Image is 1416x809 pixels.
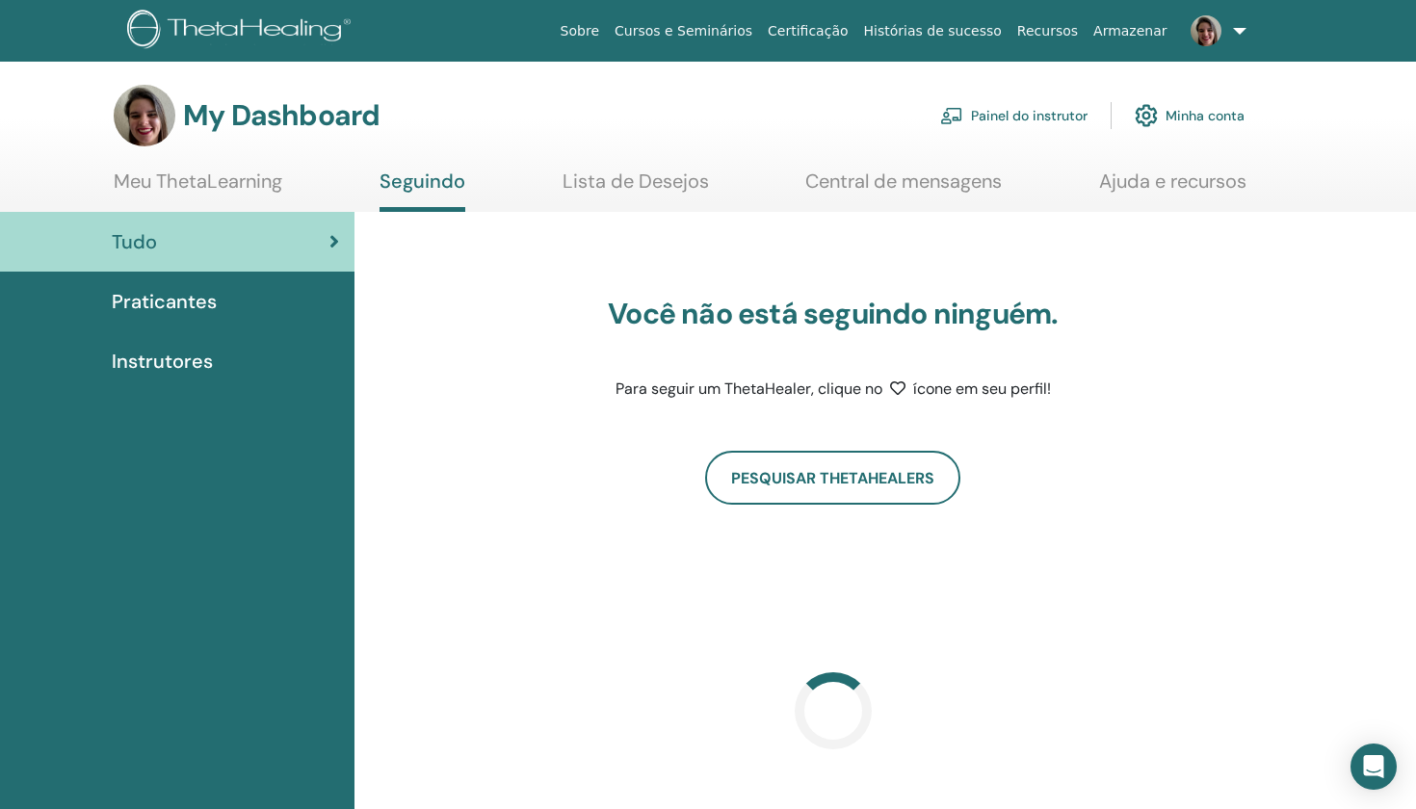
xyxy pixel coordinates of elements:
[112,347,213,376] span: Instrutores
[592,297,1074,331] h3: Você não está seguindo ninguém.
[1099,170,1246,207] a: Ajuda e recursos
[1135,99,1158,132] img: cog.svg
[940,107,963,124] img: chalkboard-teacher.svg
[112,287,217,316] span: Praticantes
[1191,15,1221,46] img: default.png
[183,98,380,133] h3: My Dashboard
[805,170,1002,207] a: Central de mensagens
[940,94,1088,137] a: Painel do instrutor
[1010,13,1086,49] a: Recursos
[114,85,175,146] img: default.png
[1086,13,1174,49] a: Armazenar
[380,170,465,212] a: Seguindo
[856,13,1010,49] a: Histórias de sucesso
[1350,744,1397,790] div: Open Intercom Messenger
[563,170,709,207] a: Lista de Desejos
[705,451,960,505] a: Pesquisar ThetaHealers
[114,170,282,207] a: Meu ThetaLearning
[592,378,1074,401] p: Para seguir um ThetaHealer, clique no ícone em seu perfil!
[112,227,157,256] span: Tudo
[1135,94,1245,137] a: Minha conta
[760,13,855,49] a: Certificação
[607,13,760,49] a: Cursos e Seminários
[553,13,607,49] a: Sobre
[127,10,357,53] img: logo.png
